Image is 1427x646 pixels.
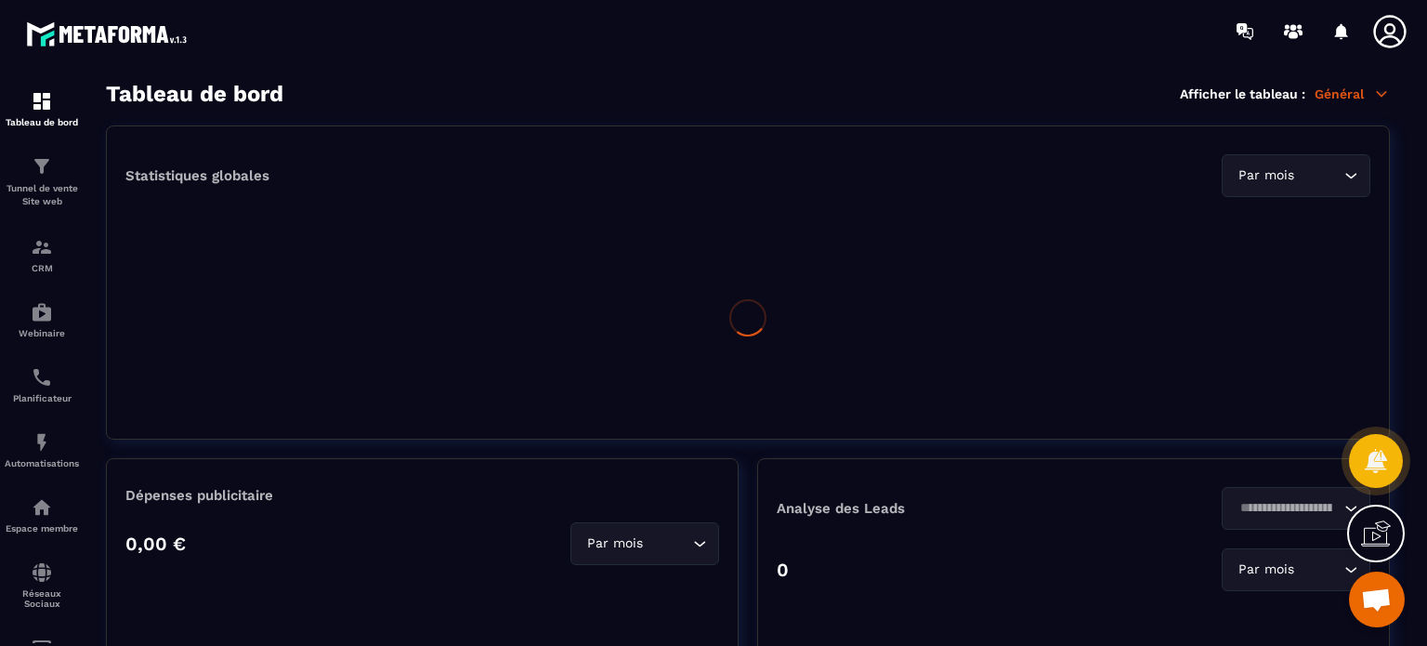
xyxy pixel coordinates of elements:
p: Automatisations [5,458,79,468]
div: Search for option [1222,548,1370,591]
h3: Tableau de bord [106,81,283,107]
img: automations [31,301,53,323]
p: 0 [777,559,789,581]
a: automationsautomationsAutomatisations [5,417,79,482]
div: Search for option [570,522,719,565]
span: Par mois [1234,165,1298,186]
p: Réseaux Sociaux [5,588,79,609]
p: CRM [5,263,79,273]
a: formationformationTunnel de vente Site web [5,141,79,222]
img: scheduler [31,366,53,389]
a: formationformationCRM [5,222,79,287]
a: social-networksocial-networkRéseaux Sociaux [5,547,79,623]
p: Planificateur [5,393,79,403]
img: formation [31,236,53,258]
p: Tunnel de vente Site web [5,182,79,208]
span: Par mois [583,534,647,554]
a: automationsautomationsWebinaire [5,287,79,352]
div: Ouvrir le chat [1349,572,1405,627]
p: Espace membre [5,523,79,534]
img: formation [31,155,53,178]
span: Par mois [1234,560,1298,580]
p: Statistiques globales [125,167,269,184]
div: Search for option [1222,487,1370,530]
p: 0,00 € [125,533,186,555]
input: Search for option [1298,165,1340,186]
p: Général [1315,86,1390,102]
p: Webinaire [5,328,79,338]
a: schedulerschedulerPlanificateur [5,352,79,417]
img: logo [26,17,193,51]
a: formationformationTableau de bord [5,76,79,141]
input: Search for option [647,534,688,554]
div: Search for option [1222,154,1370,197]
p: Afficher le tableau : [1180,86,1305,101]
input: Search for option [1234,498,1340,519]
img: formation [31,90,53,112]
p: Dépenses publicitaire [125,487,719,504]
p: Analyse des Leads [777,500,1074,517]
img: automations [31,431,53,454]
p: Tableau de bord [5,117,79,127]
input: Search for option [1298,560,1340,580]
img: social-network [31,561,53,584]
a: automationsautomationsEspace membre [5,482,79,547]
img: automations [31,496,53,519]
